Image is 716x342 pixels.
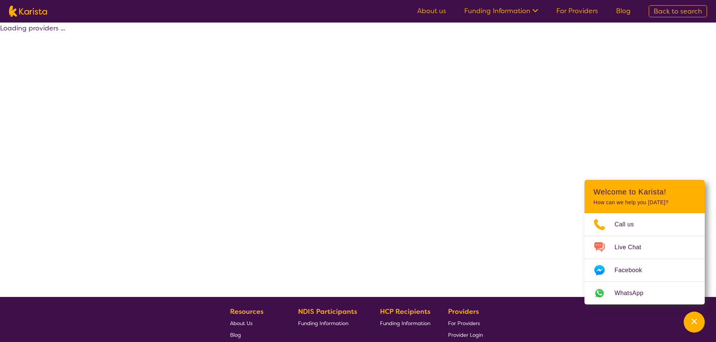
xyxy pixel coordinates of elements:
[9,6,47,17] img: Karista logo
[584,282,705,304] a: Web link opens in a new tab.
[448,320,480,327] span: For Providers
[584,180,705,304] div: Channel Menu
[230,320,253,327] span: About Us
[380,320,430,327] span: Funding Information
[230,307,263,316] b: Resources
[448,307,479,316] b: Providers
[448,329,483,340] a: Provider Login
[298,317,363,329] a: Funding Information
[684,312,705,333] button: Channel Menu
[615,219,643,230] span: Call us
[230,331,241,338] span: Blog
[448,331,483,338] span: Provider Login
[448,317,483,329] a: For Providers
[556,6,598,15] a: For Providers
[417,6,446,15] a: About us
[298,320,348,327] span: Funding Information
[230,317,280,329] a: About Us
[616,6,631,15] a: Blog
[464,6,538,15] a: Funding Information
[230,329,280,340] a: Blog
[298,307,357,316] b: NDIS Participants
[615,265,651,276] span: Facebook
[380,307,430,316] b: HCP Recipients
[615,288,652,299] span: WhatsApp
[380,317,430,329] a: Funding Information
[593,199,696,206] p: How can we help you [DATE]?
[584,213,705,304] ul: Choose channel
[649,5,707,17] a: Back to search
[615,242,650,253] span: Live Chat
[593,187,696,196] h2: Welcome to Karista!
[654,7,702,16] span: Back to search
